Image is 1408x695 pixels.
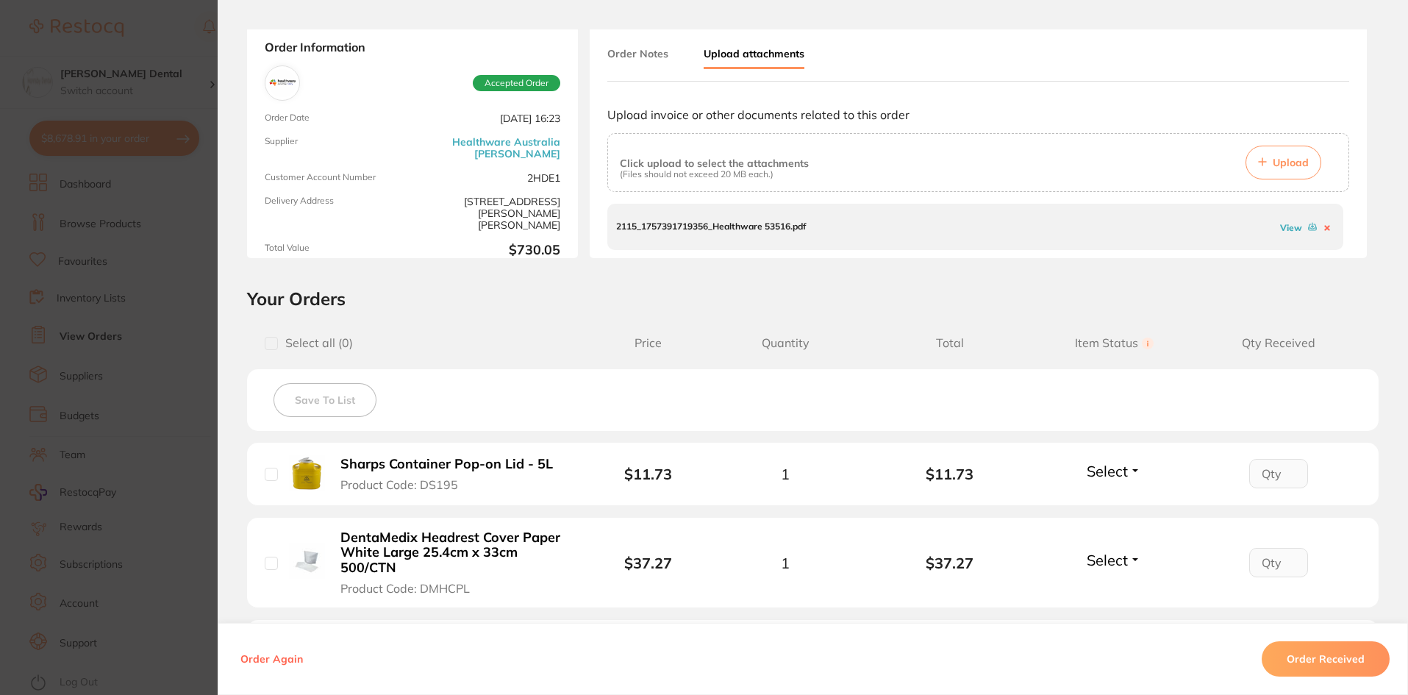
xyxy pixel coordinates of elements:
button: Order Received [1262,641,1390,677]
span: [DATE] 16:23 [418,113,560,124]
p: (Files should not exceed 20 MB each.) [620,169,809,179]
span: Accepted Order [473,75,560,91]
span: Select all ( 0 ) [278,336,353,350]
span: 1 [781,555,790,571]
span: Order Date [265,113,407,124]
img: DentaMedix Headrest Cover Paper White Large 25.4cm x 33cm 500/CTN [289,543,325,580]
span: Delivery Address [265,196,407,231]
p: Upload invoice or other documents related to this order [607,108,1349,121]
span: Product Code: DMHCPL [340,582,470,595]
button: Select [1082,462,1146,480]
span: 1 [781,466,790,482]
input: Qty [1249,548,1308,577]
span: Select [1087,462,1128,480]
b: $730.05 [418,243,560,258]
span: Customer Account Number [265,172,407,184]
span: Qty Received [1196,336,1361,350]
span: Select [1087,551,1128,569]
button: Sharps Container Pop-on Lid - 5L Product Code: DS195 [336,456,568,492]
button: Save To List [274,383,376,417]
button: Select [1082,551,1146,569]
img: Sharps Container Pop-on Lid - 5L [289,455,325,491]
b: $37.27 [868,555,1032,571]
b: $11.73 [624,465,672,483]
button: DentaMedix Headrest Cover Paper White Large 25.4cm x 33cm 500/CTN Product Code: DMHCPL [336,530,572,596]
b: $11.73 [868,466,1032,482]
span: Item Status [1032,336,1197,350]
a: Healthware Australia [PERSON_NAME] [418,136,560,160]
span: Total Value [265,243,407,258]
span: Product Code: DS195 [340,478,458,491]
span: Upload [1273,156,1309,169]
p: Click upload to select the attachments [620,157,809,169]
span: 2HDE1 [418,172,560,184]
button: Order Notes [607,40,668,67]
b: DentaMedix Headrest Cover Paper White Large 25.4cm x 33cm 500/CTN [340,530,568,576]
span: Quantity [703,336,868,350]
a: View [1280,222,1302,233]
span: Total [868,336,1032,350]
input: Qty [1249,459,1308,488]
span: Supplier [265,136,407,160]
strong: Order Information [265,40,560,54]
h2: Your Orders [247,288,1379,310]
button: Upload [1246,146,1321,179]
b: $37.27 [624,554,672,572]
button: Upload attachments [704,40,804,69]
button: Order Again [236,652,307,666]
p: 2115_1757391719356_Healthware 53516.pdf [616,221,806,232]
span: [STREET_ADDRESS][PERSON_NAME][PERSON_NAME] [418,196,560,231]
b: Sharps Container Pop-on Lid - 5L [340,457,553,472]
img: Healthware Australia Ridley [268,69,296,97]
span: Price [593,336,703,350]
